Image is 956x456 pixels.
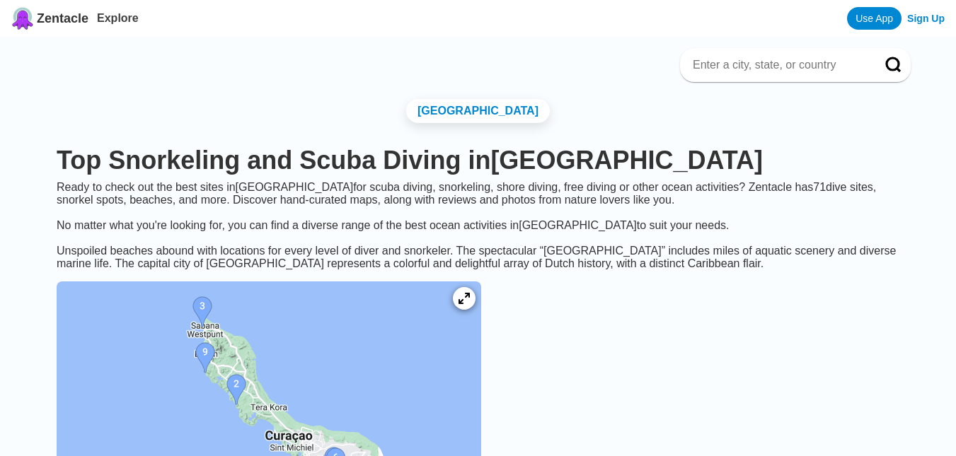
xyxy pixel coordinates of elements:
[45,245,911,270] div: Unspoiled beaches abound with locations for every level of diver and snorkeler. The spectacular “...
[406,99,550,123] a: [GEOGRAPHIC_DATA]
[97,12,139,24] a: Explore
[11,7,34,30] img: Zentacle logo
[57,146,899,175] h1: Top Snorkeling and Scuba Diving in [GEOGRAPHIC_DATA]
[907,13,945,24] a: Sign Up
[691,58,865,72] input: Enter a city, state, or country
[11,7,88,30] a: Zentacle logoZentacle
[37,11,88,26] span: Zentacle
[847,7,902,30] a: Use App
[45,181,911,245] div: Ready to check out the best sites in [GEOGRAPHIC_DATA] for scuba diving, snorkeling, shore diving...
